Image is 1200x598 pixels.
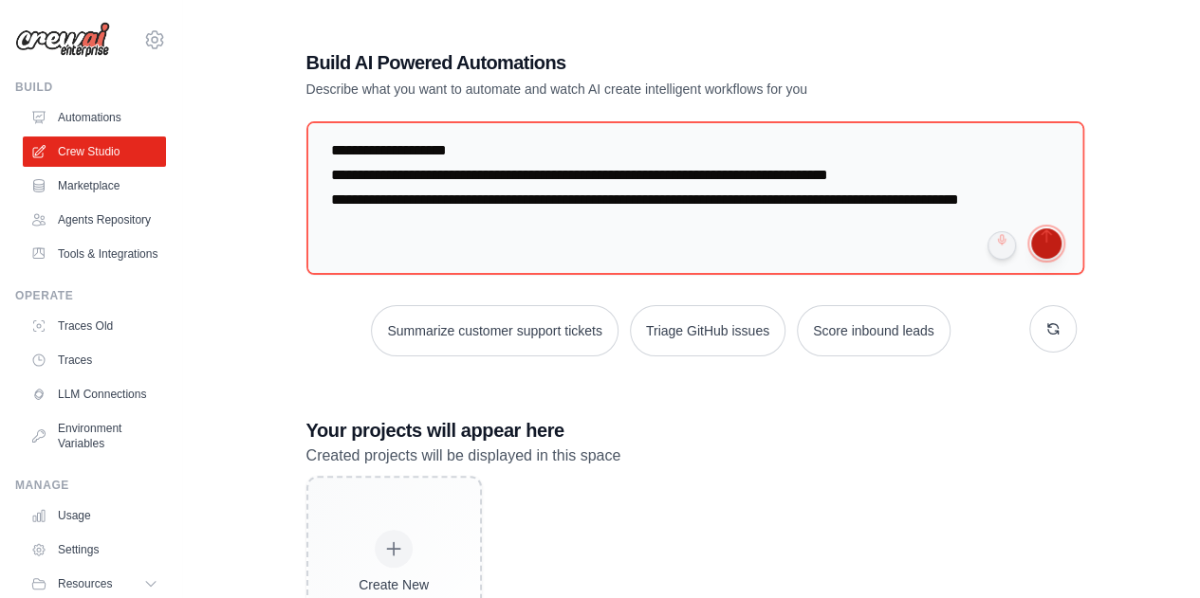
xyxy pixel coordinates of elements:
[988,231,1016,260] button: Click to speak your automation idea
[58,576,112,591] span: Resources
[1105,507,1200,598] iframe: Chat Widget
[306,444,1077,468] p: Created projects will be displayed in this space
[371,305,618,356] button: Summarize customer support tickets
[15,288,166,303] div: Operate
[23,205,166,235] a: Agents Repository
[23,239,166,269] a: Tools & Integrations
[15,80,166,95] div: Build
[306,49,944,76] h1: Build AI Powered Automations
[797,305,951,356] button: Score inbound leads
[630,305,785,356] button: Triage GitHub issues
[1029,305,1077,353] button: Get new suggestions
[23,136,166,167] a: Crew Studio
[15,22,110,58] img: Logo
[23,500,166,531] a: Usage
[23,171,166,201] a: Marketplace
[23,535,166,565] a: Settings
[306,417,1077,444] h3: Your projects will appear here
[23,102,166,133] a: Automations
[23,345,166,375] a: Traces
[349,575,439,594] div: Create New
[23,413,166,459] a: Environment Variables
[23,311,166,341] a: Traces Old
[306,80,944,99] p: Describe what you want to automate and watch AI create intelligent workflows for you
[23,379,166,409] a: LLM Connections
[15,478,166,493] div: Manage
